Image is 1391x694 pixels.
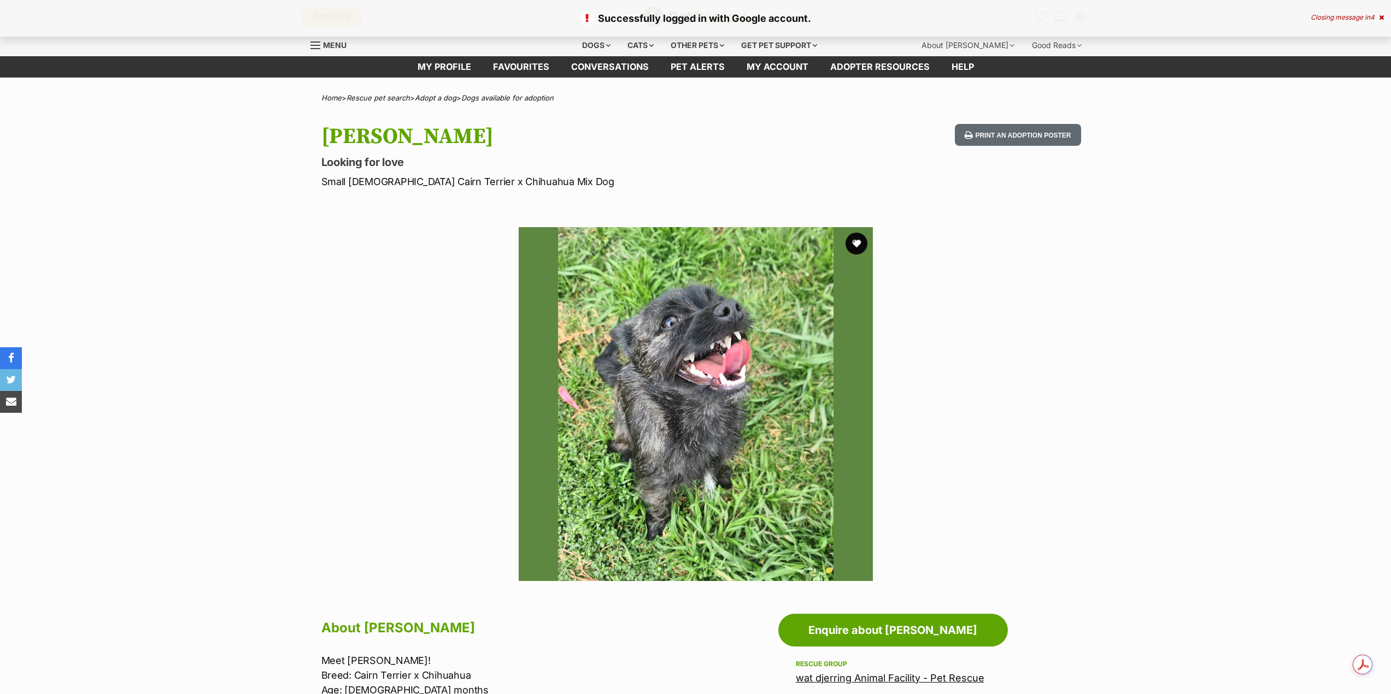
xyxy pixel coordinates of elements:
a: Enquire about [PERSON_NAME] [778,614,1008,646]
a: My account [736,56,819,78]
a: Adopt a dog [415,93,456,102]
div: Dogs [574,34,618,56]
button: favourite [846,233,867,254]
a: wat djerring Animal Facility - Pet Rescue [796,672,984,684]
p: Small [DEMOGRAPHIC_DATA] Cairn Terrier x Chihuahua Mix Dog [321,174,784,189]
div: About [PERSON_NAME] [914,34,1022,56]
h1: [PERSON_NAME] [321,124,784,149]
a: My profile [407,56,482,78]
a: conversations [560,56,660,78]
p: Looking for love [321,155,784,170]
p: Successfully logged in with Google account. [11,11,1380,26]
div: Get pet support [733,34,825,56]
a: Rescue pet search [347,93,410,102]
div: > > > [294,94,1097,102]
span: Menu [323,40,347,50]
a: Help [941,56,985,78]
a: Home [321,93,342,102]
button: Print an adoption poster [955,124,1081,146]
a: Dogs available for adoption [461,93,554,102]
img: Photo of Saoirse [519,227,873,581]
div: Cats [620,34,661,56]
a: Favourites [482,56,560,78]
div: Closing message in [1311,14,1384,21]
div: Good Reads [1024,34,1089,56]
a: Menu [310,34,354,54]
div: Other pets [663,34,732,56]
div: Rescue group [796,660,990,668]
a: Adopter resources [819,56,941,78]
h2: About [PERSON_NAME] [321,616,773,640]
a: Pet alerts [660,56,736,78]
span: 4 [1370,13,1375,21]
